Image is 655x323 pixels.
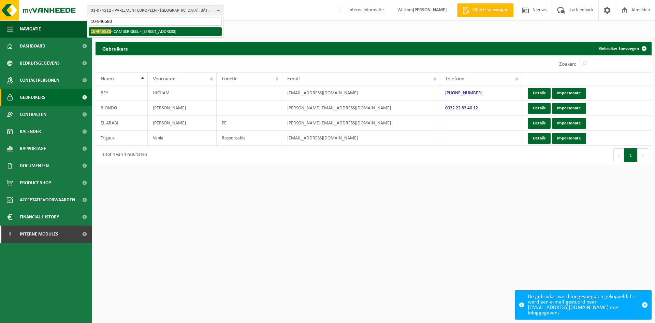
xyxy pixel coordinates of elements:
td: [EMAIL_ADDRESS][DOMAIN_NAME] [282,85,440,100]
li: - CAMBER GEEL - [STREET_ADDRESS] [89,27,222,36]
a: 0032 22 83 40 12 [445,106,478,111]
span: Kalender [20,123,41,140]
a: Gebruiker toevoegen [594,42,651,55]
span: Offerte aanvragen [471,7,510,14]
div: 1 tot 4 van 4 resultaten [99,149,147,161]
span: Naam [101,76,114,82]
td: [PERSON_NAME][EMAIL_ADDRESS][DOMAIN_NAME] [282,100,440,116]
span: Acceptatievoorwaarden [20,191,75,208]
td: [PERSON_NAME] [148,100,217,116]
td: BIONDO [96,100,148,116]
a: Offerte aanvragen [457,3,513,17]
span: Interne modules [20,226,58,243]
button: Next [638,148,648,162]
span: Financial History [20,208,59,226]
span: Navigatie [20,21,41,38]
button: 01-074112 - PARLEMENT EUROPÉEN - [GEOGRAPHIC_DATA], BÂTIMENT [PERSON_NAME] BUREAU 00D008 [GEOGRAP... [87,5,223,15]
td: EL ARABI [96,116,148,131]
td: [EMAIL_ADDRESS][DOMAIN_NAME] [282,131,440,146]
td: Trigaux [96,131,148,146]
a: Details [528,118,551,129]
a: Impersonate [552,88,586,99]
span: I [7,226,13,243]
span: Contracten [20,106,46,123]
span: Telefoon [445,76,464,82]
td: [PERSON_NAME] [148,116,217,131]
button: Previous [613,148,624,162]
td: BEY [96,85,148,100]
span: 01-074112 - PARLEMENT EUROPÉEN - [GEOGRAPHIC_DATA], BÂTIMENT [PERSON_NAME] BUREAU 00D008 [GEOGRAP... [91,5,214,16]
td: HICHAM [148,85,217,100]
a: Impersonate [552,118,586,129]
strong: [PERSON_NAME] [413,8,447,13]
span: Email [287,76,300,82]
span: Contactpersonen [20,72,59,89]
a: Details [528,88,551,99]
a: Impersonate [552,103,586,114]
span: 10-946580 [91,29,111,34]
label: Zoeken: [559,62,576,67]
div: De gebruiker werd toegevoegd en gekoppeld. Er werd een e-mail gestuurd naar [EMAIL_ADDRESS][DOMAI... [528,291,638,319]
td: Responsable [217,131,282,146]
a: Details [528,133,551,144]
a: [PHONE_NUMBER] [445,91,482,96]
span: Functie [222,76,238,82]
td: Vania [148,131,217,146]
a: Details [528,103,551,114]
span: Bedrijfsgegevens [20,55,60,72]
span: Product Shop [20,174,51,191]
label: Interne informatie [339,5,384,15]
span: Documenten [20,157,49,174]
span: Dashboard [20,38,45,55]
input: Zoeken naar gekoppelde vestigingen [89,17,222,26]
td: [PERSON_NAME][EMAIL_ADDRESS][DOMAIN_NAME] [282,116,440,131]
span: Gebruikers [20,89,45,106]
span: Rapportage [20,140,46,157]
td: PE [217,116,282,131]
span: Voornaam [153,76,176,82]
h2: Gebruikers [96,42,134,55]
button: 1 [624,148,638,162]
a: Impersonate [552,133,586,144]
